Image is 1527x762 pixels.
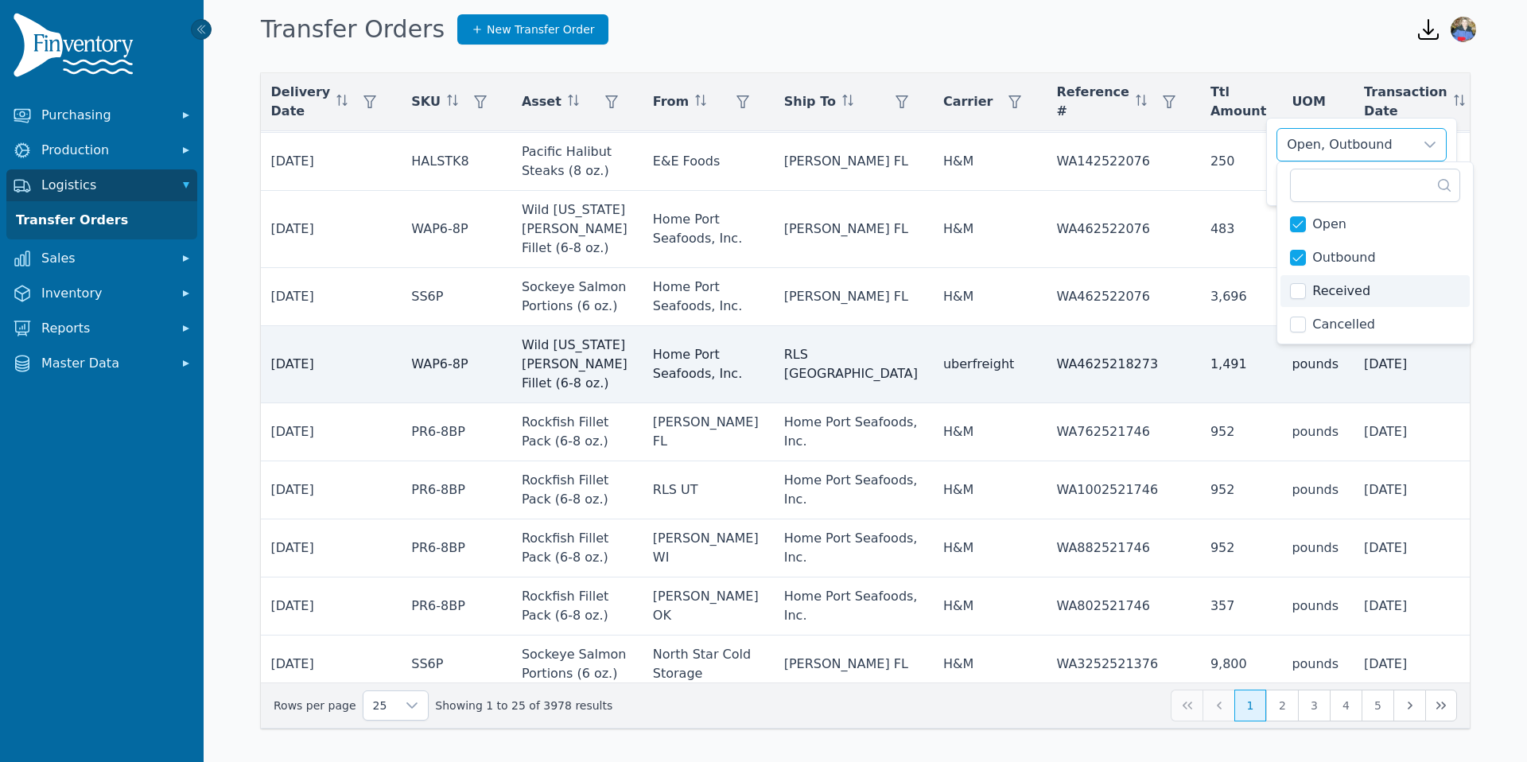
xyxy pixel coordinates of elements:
[1279,326,1351,403] td: pounds
[931,636,1044,694] td: H&M
[1351,461,1516,519] td: [DATE]
[41,319,169,338] span: Reports
[41,141,169,160] span: Production
[784,92,836,111] span: Ship To
[398,461,509,519] td: PR6-8BP
[258,577,399,636] td: [DATE]
[398,519,509,577] td: PR6-8BP
[1043,461,1197,519] td: WA1002521746
[943,92,993,111] span: Carrier
[1364,83,1447,121] span: Transaction Date
[1330,690,1362,721] button: Page 4
[640,191,771,268] td: Home Port Seafoods, Inc.
[435,698,612,713] span: Showing 1 to 25 of 3978 results
[640,326,771,403] td: Home Port Seafoods, Inc.
[509,519,640,577] td: Rockfish Fillet Pack (6-8 oz.)
[41,176,169,195] span: Logistics
[1312,315,1375,334] span: Cancelled
[771,191,931,268] td: [PERSON_NAME] FL
[1056,83,1129,121] span: Reference #
[771,577,931,636] td: Home Port Seafoods, Inc.
[1043,326,1197,403] td: WA4625218273
[509,403,640,461] td: Rockfish Fillet Pack (6-8 oz.)
[1279,461,1351,519] td: pounds
[1043,519,1197,577] td: WA882521746
[771,636,931,694] td: [PERSON_NAME] FL
[1198,519,1279,577] td: 952
[1292,92,1326,111] span: UOM
[931,133,1044,191] td: H&M
[509,268,640,326] td: Sockeye Salmon Portions (6 oz.)
[258,268,399,326] td: [DATE]
[931,577,1044,636] td: H&M
[258,461,399,519] td: [DATE]
[640,133,771,191] td: E&E Foods
[398,268,509,326] td: SS6P
[258,403,399,461] td: [DATE]
[13,13,140,84] img: Finventory
[1312,248,1375,267] span: Outbound
[1043,403,1197,461] td: WA762521746
[1277,129,1414,161] div: Open, Outbound
[1198,636,1279,694] td: 9,800
[771,461,931,519] td: Home Port Seafoods, Inc.
[1234,690,1266,721] button: Page 1
[509,326,640,403] td: Wild [US_STATE] [PERSON_NAME] Fillet (6-8 oz.)
[509,461,640,519] td: Rockfish Fillet Pack (6-8 oz.)
[258,519,399,577] td: [DATE]
[1393,690,1425,721] button: Next Page
[1198,133,1279,191] td: 250
[41,106,169,125] span: Purchasing
[640,519,771,577] td: [PERSON_NAME] WI
[1298,690,1330,721] button: Page 3
[258,133,399,191] td: [DATE]
[1277,205,1473,344] ul: Option List
[771,268,931,326] td: [PERSON_NAME] FL
[931,403,1044,461] td: H&M
[261,15,445,44] h1: Transfer Orders
[10,204,194,236] a: Transfer Orders
[1351,326,1516,403] td: [DATE]
[1043,636,1197,694] td: WA3252521376
[1351,403,1516,461] td: [DATE]
[1351,519,1516,577] td: [DATE]
[1043,268,1197,326] td: WA462522076
[6,99,197,131] button: Purchasing
[41,284,169,303] span: Inventory
[1043,191,1197,268] td: WA462522076
[640,461,771,519] td: RLS UT
[398,577,509,636] td: PR6-8BP
[1198,191,1279,268] td: 483
[1198,461,1279,519] td: 952
[398,191,509,268] td: WAP6-8P
[1198,268,1279,326] td: 3,696
[6,169,197,201] button: Logistics
[41,249,169,268] span: Sales
[398,403,509,461] td: PR6-8BP
[1279,577,1351,636] td: pounds
[258,326,399,403] td: [DATE]
[509,636,640,694] td: Sockeye Salmon Portions (6 oz.)
[1279,403,1351,461] td: pounds
[509,133,640,191] td: Pacific Halibut Steaks (8 oz.)
[363,691,397,720] span: Rows per page
[1425,690,1457,721] button: Last Page
[640,403,771,461] td: [PERSON_NAME] FL
[653,92,689,111] span: From
[771,519,931,577] td: Home Port Seafoods, Inc.
[1280,208,1470,240] li: Open
[258,636,399,694] td: [DATE]
[457,14,608,45] a: New Transfer Order
[41,354,169,373] span: Master Data
[771,133,931,191] td: [PERSON_NAME] FL
[1280,309,1470,340] li: Cancelled
[1451,17,1476,42] img: Jennifer Keith
[771,326,931,403] td: RLS [GEOGRAPHIC_DATA]
[258,191,399,268] td: [DATE]
[1198,326,1279,403] td: 1,491
[1280,242,1470,274] li: Outbound
[487,21,595,37] span: New Transfer Order
[1198,577,1279,636] td: 357
[6,134,197,166] button: Production
[1351,577,1516,636] td: [DATE]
